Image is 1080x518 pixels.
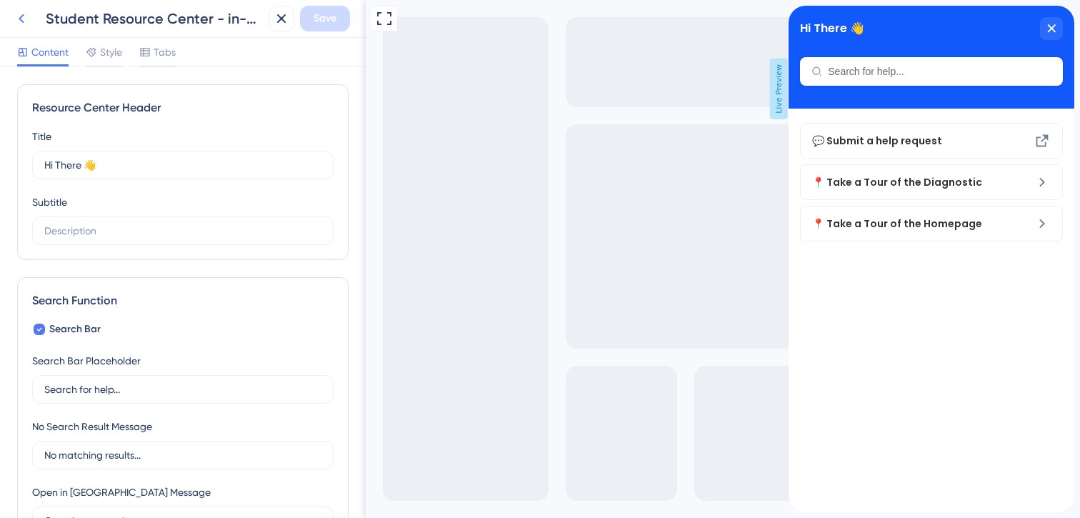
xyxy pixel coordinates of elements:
[49,321,101,338] span: Search Bar
[44,447,321,463] input: No matching results...
[251,11,274,34] div: close resource center
[44,157,321,173] input: Title
[44,382,321,397] input: Search for help...
[32,292,334,309] div: Search Function
[24,168,214,185] span: 📍 Take a Tour of the Diagnostic
[39,60,263,71] input: Search for help...
[32,352,141,369] div: Search Bar Placeholder
[100,44,122,61] span: Style
[24,126,214,144] div: Submit a help request
[53,7,58,19] div: 3
[404,59,422,119] span: Live Preview
[46,9,263,29] div: Student Resource Center - in-house - homepage
[44,223,321,239] input: Description
[32,484,211,501] div: Open in [GEOGRAPHIC_DATA] Message
[154,44,176,61] span: Tabs
[11,12,76,34] span: Hi There 👋
[32,99,334,116] div: Resource Center Header
[314,10,336,27] span: Save
[24,209,214,226] div: Take a Tour of the Homepage
[24,126,191,144] span: 💬 Submit a help request
[300,6,350,31] button: Save
[31,44,69,61] span: Content
[24,168,214,185] div: Take a Tour of the Diagnostic
[32,128,51,145] div: Title
[32,418,152,435] div: No Search Result Message
[24,209,214,226] span: 📍 Take a Tour of the Homepage
[32,194,67,211] div: Subtitle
